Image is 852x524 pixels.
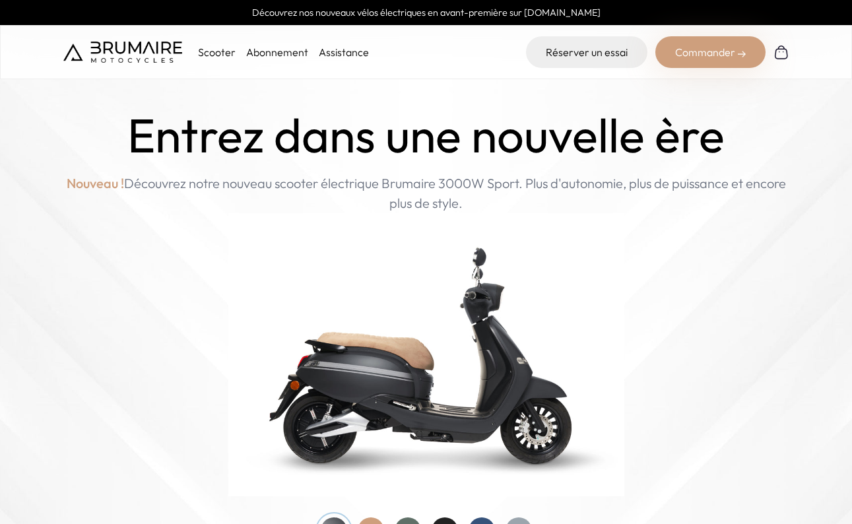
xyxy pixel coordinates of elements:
[63,174,789,213] p: Découvrez notre nouveau scooter électrique Brumaire 3000W Sport. Plus d'autonomie, plus de puissa...
[526,36,647,68] a: Réserver un essai
[246,46,308,59] a: Abonnement
[773,44,789,60] img: Panier
[198,44,236,60] p: Scooter
[63,42,182,63] img: Brumaire Motocycles
[67,174,124,193] span: Nouveau !
[127,108,725,163] h1: Entrez dans une nouvelle ère
[655,36,766,68] div: Commander
[319,46,369,59] a: Assistance
[738,50,746,58] img: right-arrow-2.png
